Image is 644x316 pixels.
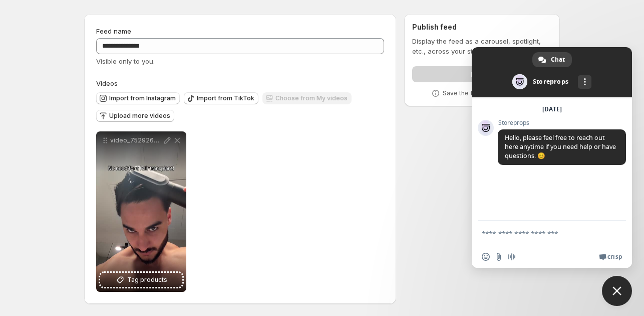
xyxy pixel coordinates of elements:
[184,92,258,104] button: Import from TikTok
[110,136,162,144] p: video_7529267981461835022
[532,52,572,67] a: Chat
[100,273,182,287] button: Tag products
[599,253,622,261] a: Crisp
[607,253,622,261] span: Crisp
[482,221,602,246] textarea: Compose your message...
[443,89,533,97] p: Save the feed once to publish.
[96,131,186,292] div: video_7529267981461835022Tag products
[96,27,131,35] span: Feed name
[96,92,180,104] button: Import from Instagram
[505,133,616,160] span: Hello, please feel free to reach out here anytime if you need help or have questions. 😊
[109,112,170,120] span: Upload more videos
[127,275,167,285] span: Tag products
[96,79,118,87] span: Videos
[96,57,155,65] span: Visible only to you.
[498,119,626,126] span: Storeprops
[482,253,490,261] span: Insert an emoji
[197,94,254,102] span: Import from TikTok
[495,253,503,261] span: Send a file
[109,94,176,102] span: Import from Instagram
[551,52,565,67] span: Chat
[602,276,632,306] a: Close chat
[412,36,552,56] p: Display the feed as a carousel, spotlight, etc., across your store.
[96,110,174,122] button: Upload more videos
[542,106,562,112] div: [DATE]
[508,253,516,261] span: Audio message
[412,22,552,32] h2: Publish feed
